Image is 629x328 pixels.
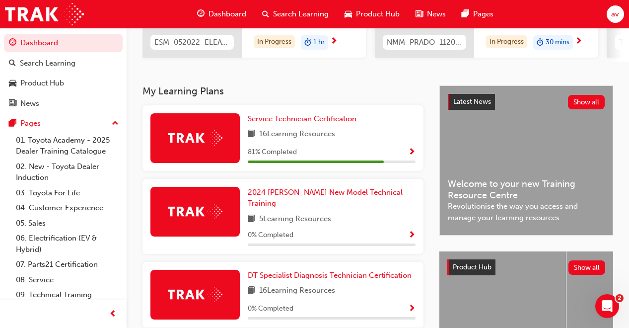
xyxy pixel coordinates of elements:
span: news-icon [416,8,423,20]
span: Search Learning [273,8,329,20]
span: duration-icon [304,36,311,49]
span: car-icon [345,8,352,20]
div: News [20,98,39,109]
a: Product HubShow all [447,259,605,275]
span: duration-icon [537,36,544,49]
a: 07. Parts21 Certification [12,257,123,272]
span: 0 % Completed [248,303,293,315]
div: Product Hub [20,78,64,89]
span: 2 [616,294,624,302]
span: 5 Learning Resources [259,213,331,226]
button: Show Progress [408,229,416,242]
span: DT Specialist Diagnosis Technician Certification [248,271,412,280]
span: news-icon [9,99,16,108]
button: Show all [568,260,606,275]
button: Show all [568,95,605,109]
button: Show Progress [408,146,416,159]
img: Trak [5,3,84,25]
a: Latest NewsShow allWelcome to your new Training Resource CentreRevolutionise the way you access a... [439,85,613,236]
a: news-iconNews [408,4,454,24]
span: NMM_PRADO_112024_MODULE_1 [387,37,462,48]
button: av [607,5,624,23]
button: Pages [4,114,123,133]
span: ESM_052022_ELEARN [154,37,230,48]
span: search-icon [262,8,269,20]
div: Pages [20,118,41,129]
a: Dashboard [4,34,123,52]
img: Trak [168,130,222,146]
span: book-icon [248,213,255,226]
a: guage-iconDashboard [189,4,254,24]
iframe: Intercom live chat [595,294,619,318]
span: search-icon [9,59,16,68]
a: Latest NewsShow all [448,94,605,110]
button: Show Progress [408,303,416,315]
span: av [611,8,619,20]
img: Trak [168,287,222,302]
img: Trak [168,204,222,219]
span: Show Progress [408,231,416,240]
span: next-icon [330,37,338,46]
span: guage-icon [197,8,205,20]
span: 81 % Completed [248,147,297,158]
a: car-iconProduct Hub [337,4,408,24]
span: car-icon [9,79,16,88]
span: prev-icon [109,308,117,321]
span: 1 hr [313,37,325,48]
a: 04. Customer Experience [12,200,123,216]
span: Product Hub [356,8,400,20]
span: Product Hub [453,263,491,271]
span: book-icon [248,285,255,297]
span: Show Progress [408,305,416,314]
span: Show Progress [408,148,416,157]
div: In Progress [254,35,295,49]
a: Product Hub [4,74,123,92]
a: 2024 [PERSON_NAME] New Model Technical Training [248,187,416,209]
span: pages-icon [462,8,469,20]
span: Pages [473,8,493,20]
a: DT Specialist Diagnosis Technician Certification [248,270,416,281]
span: Revolutionise the way you access and manage your learning resources. [448,201,605,223]
a: Service Technician Certification [248,113,360,125]
span: Welcome to your new Training Resource Centre [448,178,605,201]
span: Latest News [453,97,491,106]
span: pages-icon [9,119,16,128]
a: 08. Service [12,272,123,288]
a: 05. Sales [12,216,123,231]
a: 03. Toyota For Life [12,185,123,201]
span: Dashboard [209,8,246,20]
span: 16 Learning Resources [259,128,335,141]
button: DashboardSearch LearningProduct HubNews [4,32,123,114]
span: guage-icon [9,39,16,48]
span: up-icon [112,117,119,130]
span: next-icon [575,37,582,46]
span: book-icon [248,128,255,141]
div: Search Learning [20,58,75,69]
span: Service Technician Certification [248,114,356,123]
a: 01. Toyota Academy - 2025 Dealer Training Catalogue [12,133,123,159]
span: 30 mins [546,37,569,48]
a: search-iconSearch Learning [254,4,337,24]
span: 2024 [PERSON_NAME] New Model Technical Training [248,188,403,208]
span: 16 Learning Resources [259,285,335,297]
a: pages-iconPages [454,4,501,24]
a: Search Learning [4,54,123,73]
h3: My Learning Plans [142,85,423,97]
div: In Progress [486,35,527,49]
a: 06. Electrification (EV & Hybrid) [12,231,123,257]
span: 0 % Completed [248,230,293,241]
a: News [4,94,123,113]
a: 02. New - Toyota Dealer Induction [12,159,123,185]
a: 09. Technical Training [12,287,123,303]
span: News [427,8,446,20]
